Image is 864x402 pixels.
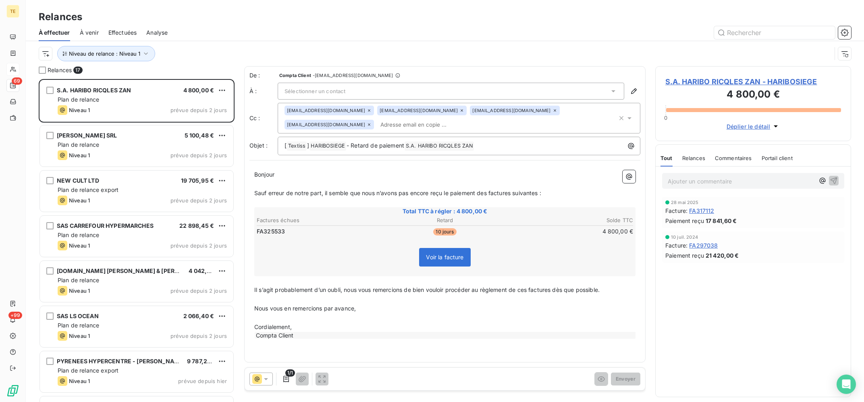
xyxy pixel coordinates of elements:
[287,122,365,127] span: [EMAIL_ADDRESS][DOMAIN_NAME]
[380,108,458,113] span: [EMAIL_ADDRESS][DOMAIN_NAME]
[48,66,72,74] span: Relances
[665,241,687,250] span: Facture :
[6,384,19,397] img: Logo LeanPay
[285,88,345,94] span: Sélectionner un contact
[57,177,99,184] span: NEW CULT LTD
[611,373,640,385] button: Envoyer
[508,216,633,225] th: Solde TTC
[307,142,309,149] span: ]
[80,29,99,37] span: À venir
[69,287,90,294] span: Niveau 1
[183,87,214,94] span: 4 800,00 €
[58,186,118,193] span: Plan de relance export
[183,312,214,319] span: 2 066,40 €
[69,378,90,384] span: Niveau 1
[39,10,82,24] h3: Relances
[57,132,117,139] span: [PERSON_NAME] SRL
[69,242,90,249] span: Niveau 1
[69,197,90,204] span: Niveau 1
[170,287,227,294] span: prévue depuis 2 jours
[724,122,783,131] button: Déplier le détail
[73,67,82,74] span: 17
[58,141,99,148] span: Plan de relance
[57,267,210,274] span: [DOMAIN_NAME] [PERSON_NAME] & [PERSON_NAME]
[254,286,600,293] span: Il s’agit probablement d’un oubli, nous vous remercions de bien vouloir procéder au règlement de ...
[189,267,220,274] span: 4 042,40 €
[57,46,155,61] button: Niveau de relance : Niveau 1
[187,358,216,365] span: 9 787,20 €
[706,251,739,260] span: 21 420,00 €
[727,122,771,131] span: Déplier le détail
[57,222,154,229] span: SAS CARREFOUR HYPERMARCHES
[665,206,687,215] span: Facture :
[837,375,856,394] div: Open Intercom Messenger
[69,107,90,113] span: Niveau 1
[249,114,278,122] label: Cc :
[249,71,278,79] span: De :
[279,73,311,78] span: Compta Client
[426,254,463,260] span: Voir la facture
[285,369,295,377] span: 1/1
[508,227,633,236] td: 4 800,00 €
[170,152,227,158] span: prévue depuis 2 jours
[58,367,118,374] span: Plan de relance export
[58,277,99,283] span: Plan de relance
[665,76,841,87] span: S.A. HARIBO RICQLES ZAN - HARIBOSIEGE
[377,119,470,131] input: Adresse email en copie ...
[660,155,673,161] span: Tout
[58,322,99,329] span: Plan de relance
[665,217,704,225] span: Paiement reçu
[185,132,214,139] span: 5 100,48 €
[254,305,356,312] span: Nous vous en remercions par avance,
[57,87,131,94] span: S.A. HARIBO RICQLES ZAN
[257,227,285,235] span: FA325533
[178,378,227,384] span: prévue depuis hier
[313,73,393,78] span: - [EMAIL_ADDRESS][DOMAIN_NAME]
[671,235,698,240] span: 10 juil. 2024
[405,142,474,151] span: S.A. HARIBO RICQLES ZAN
[664,115,667,121] span: 0
[715,155,752,161] span: Commentaires
[170,107,227,113] span: prévue depuis 2 jours
[347,142,404,149] span: - Retard de paiement
[285,142,287,149] span: [
[472,108,550,113] span: [EMAIL_ADDRESS][DOMAIN_NAME]
[69,333,90,339] span: Niveau 1
[382,216,508,225] th: Retard
[6,5,19,18] div: TE
[181,177,214,184] span: 19 705,95 €
[249,87,278,95] label: À :
[39,79,235,402] div: grid
[8,312,22,319] span: +99
[714,26,835,39] input: Rechercher
[170,333,227,339] span: prévue depuis 2 jours
[255,207,634,215] span: Total TTC à régler : 4 800,00 €
[254,190,541,196] span: Sauf erreur de notre part, il semble que nous n’avons pas encore reçu le paiement des factures su...
[170,242,227,249] span: prévue depuis 2 jours
[58,96,99,103] span: Plan de relance
[689,241,718,250] span: FA297038
[69,50,140,57] span: Niveau de relance : Niveau 1
[57,358,191,365] span: PYRENEES HYPERCENTRE - [PERSON_NAME] D
[762,155,793,161] span: Portail client
[57,312,99,319] span: SAS LS OCEAN
[665,251,704,260] span: Paiement reçu
[671,200,699,205] span: 28 mai 2025
[108,29,137,37] span: Effectuées
[254,171,274,178] span: Bonjour
[249,142,268,149] span: Objet :
[287,142,307,151] span: Textiss
[12,77,22,85] span: 69
[170,197,227,204] span: prévue depuis 2 jours
[287,108,365,113] span: [EMAIL_ADDRESS][DOMAIN_NAME]
[433,228,456,235] span: 10 jours
[689,206,714,215] span: FA317112
[146,29,168,37] span: Analyse
[706,217,737,225] span: 17 841,60 €
[256,216,382,225] th: Factures échues
[69,152,90,158] span: Niveau 1
[179,222,214,229] span: 22 898,45 €
[665,87,841,103] h3: 4 800,00 €
[309,142,346,151] span: HARIBOSIEGE
[682,155,705,161] span: Relances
